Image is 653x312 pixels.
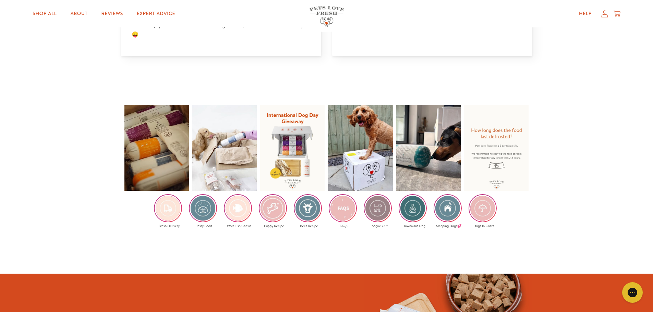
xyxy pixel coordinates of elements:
a: Expert Advice [131,7,181,21]
img: 0015_965318731686421580-4t.jpg [364,195,391,222]
img: Pets Love Fresh [310,6,344,27]
strong: Sleeping Dogs💕 [436,224,461,228]
strong: Downward Dog [402,224,425,228]
img: 58314_2810153398668061499-4t.jpg [225,195,251,222]
a: Reviews [96,7,129,21]
strong: Puppy Recipe [264,224,284,228]
img: 51019_922969244171885795-4t.jpg [294,195,321,222]
a: About [65,7,93,21]
iframe: Gorgias live chat messenger [619,280,646,305]
img: 4034_6084782512731327967-4t.jpg [399,195,426,222]
img: 10968_5072579764926655300-4t.jpg [259,195,286,222]
strong: Fresh Delivery [158,224,180,228]
strong: Beef Recipe [300,224,318,228]
strong: Wolf Fish Chews [227,224,251,228]
a: Shop All [27,7,62,21]
strong: Dogs In Coats [473,224,494,228]
img: 2475_1013201103904099664-4t.jpg [434,195,461,222]
img: 93167_7627828820727650526-4t.jpg [155,195,181,222]
img: 821988_4635509096548387497-4t.jpg [190,195,216,222]
strong: Tasty Food [196,224,212,228]
strong: Tongue Out [370,224,388,228]
a: Help [573,7,597,21]
img: 51479_2512492527185327460-4t.jpg [329,195,356,222]
img: 03310_6573765221449598147-4t.jpg [469,195,496,222]
strong: FAQS [340,224,348,228]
